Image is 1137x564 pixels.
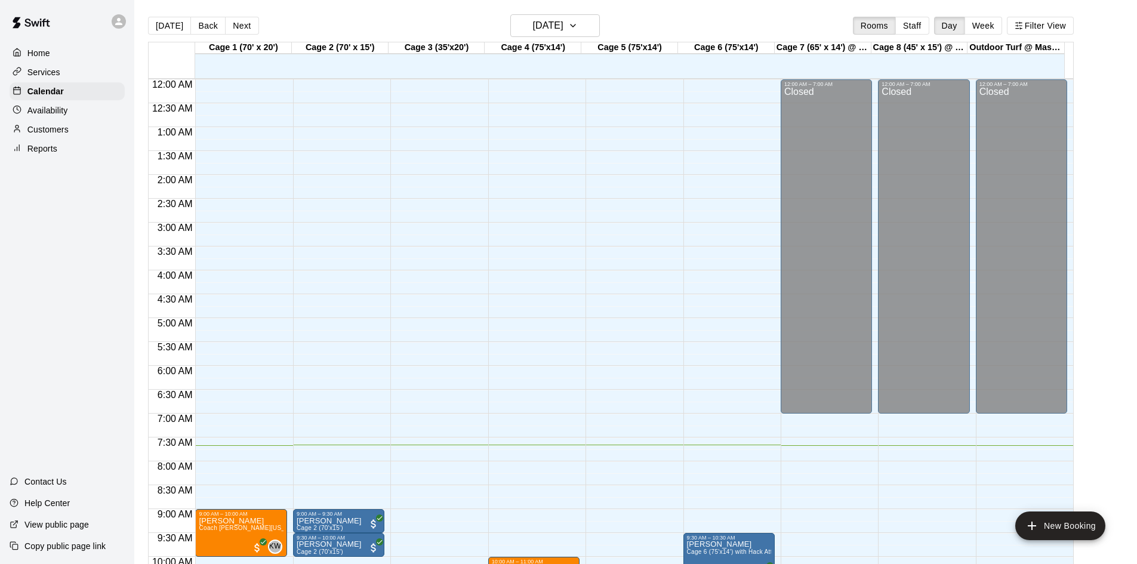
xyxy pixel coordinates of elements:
span: Cage 6 (75'x14') with Hack Attack pitching machine [687,548,832,555]
span: All customers have paid [368,542,380,554]
span: 8:00 AM [155,461,196,471]
span: 9:00 AM [155,509,196,519]
p: Copy public page link [24,540,106,552]
p: Help Center [24,497,70,509]
a: Services [10,63,125,81]
h6: [DATE] [533,17,563,34]
span: 12:00 AM [149,79,196,90]
div: Cage 8 (45' x 15') @ Mashlab Leander [871,42,968,54]
span: 4:30 AM [155,294,196,304]
div: 9:00 AM – 10:00 AM: Barrett Luedtke [195,509,286,557]
div: 12:00 AM – 7:00 AM: Closed [781,79,872,414]
button: Day [934,17,965,35]
span: All customers have paid [368,518,380,530]
div: Closed [979,87,1064,418]
span: All customers have paid [251,542,263,554]
div: Closed [882,87,966,418]
span: 7:00 AM [155,414,196,424]
button: Back [190,17,226,35]
div: Cage 4 (75'x14') [485,42,581,54]
div: Cage 1 (70' x 20') [195,42,292,54]
button: Rooms [853,17,896,35]
span: 6:30 AM [155,390,196,400]
button: [DATE] [148,17,191,35]
button: Next [225,17,258,35]
div: 9:00 AM – 9:30 AM [297,511,381,517]
div: 9:30 AM – 10:00 AM [297,535,381,541]
span: 8:30 AM [155,485,196,495]
div: 12:00 AM – 7:00 AM [882,81,966,87]
div: Kelan Washington [268,540,282,554]
p: Reports [27,143,57,155]
div: 12:00 AM – 7:00 AM: Closed [976,79,1067,414]
button: add [1015,511,1105,540]
div: Cage 7 (65' x 14') @ Mashlab Leander [775,42,871,54]
button: [DATE] [510,14,600,37]
button: Week [965,17,1002,35]
div: 12:00 AM – 7:00 AM [979,81,1064,87]
span: 3:30 AM [155,246,196,257]
span: 4:00 AM [155,270,196,281]
span: Coach [PERSON_NAME][US_STATE] - 1 hour [199,525,330,531]
span: Cage 2 (70'x15') [297,525,343,531]
p: Contact Us [24,476,67,488]
a: Availability [10,101,125,119]
span: 2:30 AM [155,199,196,209]
span: Cage 2 (70'x15') [297,548,343,555]
span: 1:00 AM [155,127,196,137]
p: Calendar [27,85,64,97]
span: 9:30 AM [155,533,196,543]
div: Outdoor Turf @ Mashlab Leander [967,42,1064,54]
span: 2:00 AM [155,175,196,185]
span: 1:30 AM [155,151,196,161]
span: 6:00 AM [155,366,196,376]
div: Cage 2 (70' x 15') [292,42,389,54]
a: Reports [10,140,125,158]
div: Cage 5 (75'x14') [581,42,678,54]
a: Home [10,44,125,62]
span: 5:30 AM [155,342,196,352]
div: 12:00 AM – 7:00 AM [784,81,868,87]
span: 3:00 AM [155,223,196,233]
div: Cage 3 (35'x20') [389,42,485,54]
button: Staff [895,17,929,35]
p: View public page [24,519,89,531]
div: 12:00 AM – 7:00 AM: Closed [878,79,969,414]
div: Cage 6 (75'x14') [678,42,775,54]
p: Services [27,66,60,78]
span: 12:30 AM [149,103,196,113]
a: Customers [10,121,125,138]
p: Customers [27,124,69,135]
div: 9:00 AM – 10:00 AM [199,511,283,517]
div: 9:00 AM – 9:30 AM: Gary Lee [293,509,384,533]
div: 9:30 AM – 10:30 AM [687,535,771,541]
button: Filter View [1007,17,1074,35]
div: 9:30 AM – 10:00 AM: Gary Lee [293,533,384,557]
a: Calendar [10,82,125,100]
p: Availability [27,104,68,116]
span: KW [269,541,281,553]
span: 5:00 AM [155,318,196,328]
div: Closed [784,87,868,418]
p: Home [27,47,50,59]
span: Kelan Washington [273,540,282,554]
span: 7:30 AM [155,437,196,448]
